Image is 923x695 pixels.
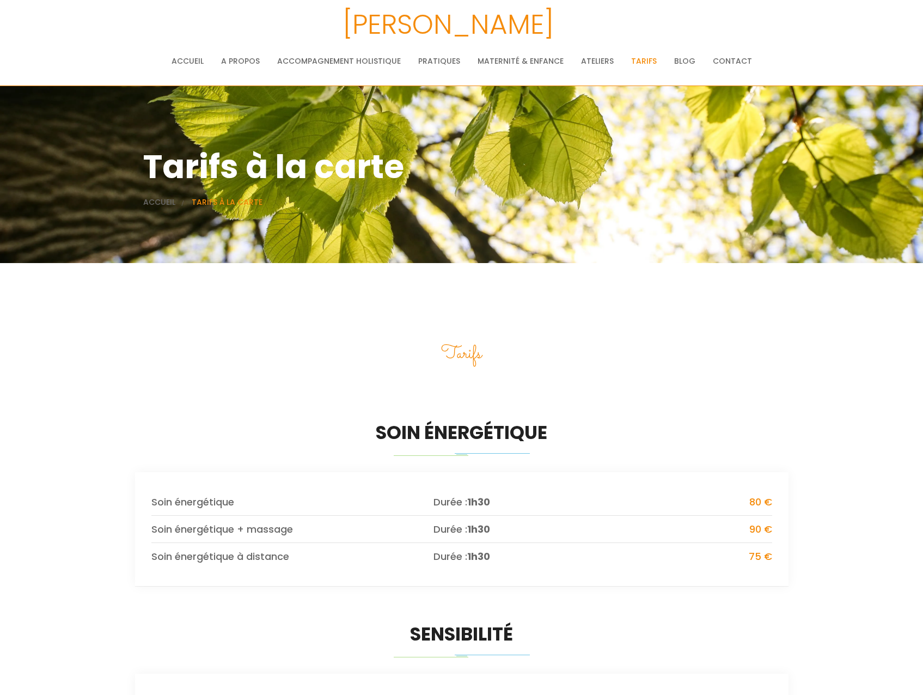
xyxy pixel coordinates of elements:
[749,550,772,563] span: 75 €
[143,339,780,369] h3: Tarifs
[151,522,433,536] span: Soin énergétique + massage
[674,50,695,72] a: Blog
[277,50,401,72] a: Accompagnement holistique
[192,196,262,209] li: Tarifs à la carte
[433,495,603,509] span: Durée :
[467,522,490,536] span: 1h30
[135,619,788,649] h2: Sensibilité
[749,495,772,509] span: 80 €
[467,495,490,509] span: 1h30
[221,50,260,72] a: A propos
[135,418,788,447] h2: Soin énergétique
[433,550,603,563] span: Durée :
[631,50,657,72] a: Tarifs
[151,550,433,563] span: Soin énergétique à distance
[467,550,490,563] span: 1h30
[151,495,433,509] span: Soin énergétique
[143,141,780,193] h1: Tarifs à la carte
[30,3,866,46] h3: [PERSON_NAME]
[478,50,564,72] a: Maternité & Enfance
[418,50,460,72] a: Pratiques
[143,197,175,208] a: Accueil
[713,50,752,72] a: Contact
[433,522,603,536] span: Durée :
[749,522,772,536] span: 90 €
[581,50,614,72] a: Ateliers
[172,50,204,72] a: Accueil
